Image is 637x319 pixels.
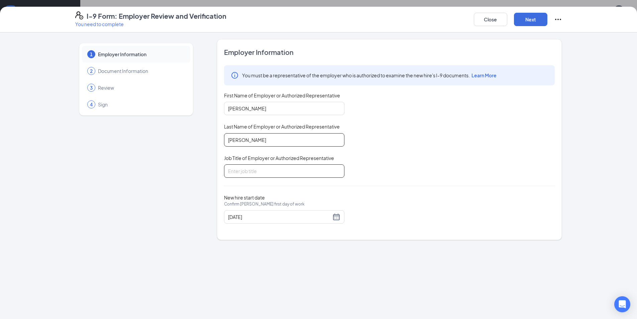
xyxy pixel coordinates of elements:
[470,72,497,78] a: Learn More
[90,51,93,58] span: 1
[224,155,334,161] span: Job Title of Employer or Authorized Representative
[614,296,630,312] div: Open Intercom Messenger
[90,84,93,91] span: 3
[471,72,497,78] span: Learn More
[228,213,331,221] input: 09/21/2025
[224,123,340,130] span: Last Name of Employer or Authorized Representative
[98,68,184,74] span: Document Information
[224,201,305,208] span: Confirm [PERSON_NAME] first day of work
[75,21,226,27] p: You need to complete
[90,68,93,74] span: 2
[98,84,184,91] span: Review
[554,15,562,23] svg: Ellipses
[514,13,547,26] button: Next
[224,164,344,178] input: Enter job title
[231,71,239,79] svg: Info
[87,11,226,21] h4: I-9 Form: Employer Review and Verification
[90,101,93,108] span: 4
[224,194,305,214] span: New hire start date
[224,48,555,57] span: Employer Information
[242,72,497,79] span: You must be a representative of the employer who is authorized to examine the new hire's I-9 docu...
[98,101,184,108] span: Sign
[224,133,344,147] input: Enter your last name
[224,102,344,115] input: Enter your first name
[98,51,184,58] span: Employer Information
[474,13,507,26] button: Close
[224,92,340,99] span: First Name of Employer or Authorized Representative
[75,11,83,19] svg: FormI9EVerifyIcon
